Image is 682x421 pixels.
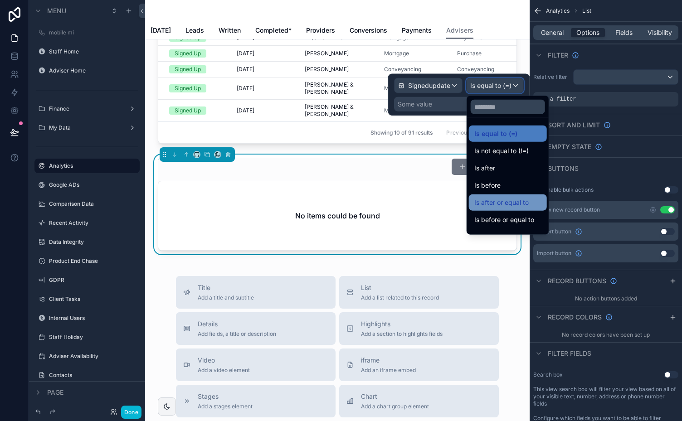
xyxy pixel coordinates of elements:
span: Add a chart group element [361,403,429,410]
span: Filter fields [548,349,591,358]
label: Relative filter [533,73,570,81]
a: Leads [185,22,204,40]
span: Is not equal to (!=) [474,145,529,156]
label: Enable bulk actions [544,186,594,194]
label: Staff Home [49,48,138,55]
label: Analytics [49,162,134,169]
label: Internal Users [49,315,138,322]
label: Finance [49,105,125,112]
a: Providers [306,22,335,40]
label: Staff Holiday [49,334,138,341]
span: Menu [47,6,66,15]
span: Advisers [446,26,473,35]
label: Google ADs [49,181,138,189]
label: Product End Chase [49,257,138,265]
span: Add a list related to this record [361,294,439,301]
span: Import button [537,250,571,257]
a: Advisers [446,22,473,39]
button: StagesAdd a stages element [176,385,336,417]
span: Written [219,26,241,35]
span: Add a video element [198,367,250,374]
span: Is empty [474,232,500,242]
button: ChartAdd a chart group element [339,385,499,417]
span: List [582,7,591,15]
span: Add a section to highlights fields [361,330,443,338]
span: Providers [306,26,335,35]
button: HighlightsAdd a section to highlights fields [339,312,499,345]
span: Export button [537,228,571,235]
span: Add a filter [537,96,576,103]
span: Video [198,356,250,365]
span: General [541,28,564,37]
div: No action buttons added [530,291,682,306]
label: Contacts [49,372,138,379]
span: Completed* [255,26,292,35]
span: Analytics [546,7,570,15]
span: Payments [402,26,432,35]
span: Sort And Limit [548,121,600,130]
label: Adviser Home [49,67,138,74]
span: Add a stages element [198,403,253,410]
span: Is before [474,180,501,191]
button: ListAdd a list related to this record [339,276,499,309]
span: Add fields, a title or description [198,330,276,338]
label: Client Tasks [49,295,138,303]
label: Adviser Availability [49,353,138,360]
span: Visibility [648,28,672,37]
span: Showing 10 of 91 results [370,129,433,136]
span: Is after [474,163,495,174]
a: Written [219,22,241,40]
span: Conversions [350,26,387,35]
label: Comparison Data [49,200,138,208]
button: iframeAdd an iframe embed [339,348,499,381]
span: Record colors [548,313,602,322]
a: Completed* [255,22,292,40]
span: Stages [198,392,253,401]
span: Chart [361,392,429,401]
label: My Data [49,124,125,131]
span: Add a title and subtitle [198,294,254,301]
span: Details [198,319,276,329]
label: mobile mi [49,29,138,36]
button: New tbl_lead [452,159,517,175]
label: GDPR [49,276,138,284]
span: Page [47,388,63,397]
span: [DATE] [151,26,171,35]
span: Options [576,28,599,37]
span: Highlights [361,319,443,329]
button: TitleAdd a title and subtitle [176,276,336,309]
span: Record buttons [548,276,606,286]
button: Done [121,406,141,419]
div: Show new record button [537,206,600,213]
span: Is before or equal to [474,214,534,225]
label: Search box [533,371,563,378]
span: iframe [361,356,416,365]
label: This view search box will filter your view based on all of your visible text, number, address or ... [533,386,678,407]
label: Data Integrity [49,238,138,246]
h2: No items could be found [295,210,380,221]
label: Recent Activity [49,219,138,227]
span: Is after or equal to [474,197,529,208]
span: Is equal to (=) [474,128,517,139]
span: Add an iframe embed [361,367,416,374]
span: Empty state [548,142,591,151]
span: Fields [615,28,633,37]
